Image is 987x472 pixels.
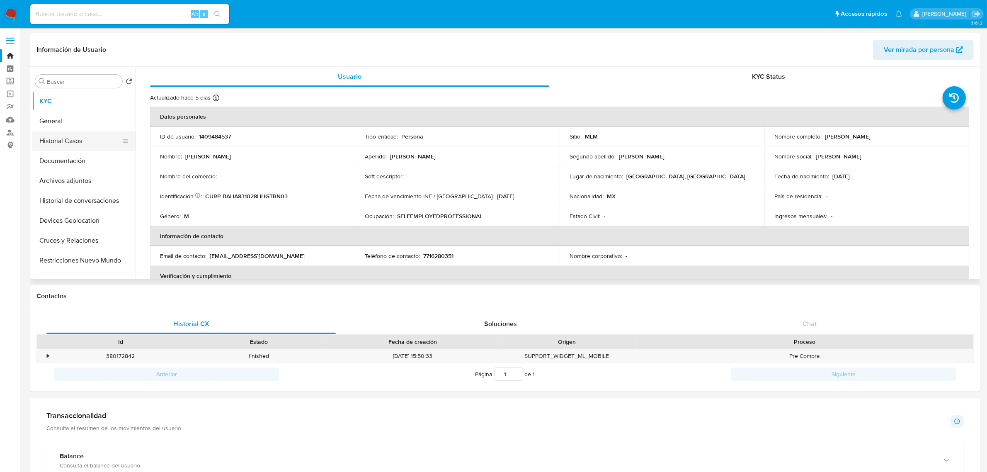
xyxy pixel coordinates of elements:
p: Ingresos mensuales : [774,212,827,220]
p: Nacionalidad : [570,192,604,200]
p: Nombre completo : [774,133,822,140]
input: Buscar usuario o caso... [30,9,229,19]
button: Ver mirada por persona [873,40,974,60]
p: [PERSON_NAME] [185,153,231,160]
button: Restricciones Nuevo Mundo [32,251,136,270]
button: KYC [32,91,136,111]
span: Chat [803,319,817,328]
p: Soft descriptor : [365,173,404,180]
p: - [831,212,832,220]
span: Historial CX [173,319,209,328]
p: Estado Civil : [570,212,600,220]
button: search-icon [209,8,226,20]
p: Actualizado hace 5 días [150,94,211,102]
div: 380172842 [51,349,189,363]
span: Ver mirada por persona [884,40,954,60]
button: Historial de conversaciones [32,191,136,211]
span: KYC Status [752,72,786,81]
button: Buscar [39,78,45,85]
span: Alt [192,10,198,18]
p: MLM [585,133,598,140]
button: Volver al orden por defecto [126,78,132,87]
div: Estado [195,338,322,346]
p: - [220,173,222,180]
div: Fecha de creación [334,338,492,346]
a: Notificaciones [895,10,902,17]
div: Origen [504,338,630,346]
button: Devices Geolocation [32,211,136,231]
button: Información de accesos [32,270,136,290]
p: M [184,212,189,220]
p: Nombre : [160,153,182,160]
p: Nombre social : [774,153,812,160]
p: fernando.ftapiamartinez@mercadolibre.com.mx [922,10,969,18]
p: Segundo apellido : [570,153,616,160]
span: Usuario [338,72,361,81]
p: [PERSON_NAME] [816,153,861,160]
p: [PERSON_NAME] [825,133,871,140]
p: Teléfono de contacto : [365,252,420,260]
p: [GEOGRAPHIC_DATA], [GEOGRAPHIC_DATA] [626,173,745,180]
button: Documentación [32,151,136,171]
div: SUPPORT_WIDGET_ML_MOBILE [498,349,636,363]
div: [DATE] 15:50:33 [328,349,498,363]
span: Accesos rápidos [841,10,887,18]
p: - [604,212,605,220]
p: - [826,192,827,200]
input: Buscar [47,78,119,85]
span: 1 [533,370,535,378]
p: Nombre del comercio : [160,173,217,180]
p: Sitio : [570,133,582,140]
h1: Contactos [36,292,974,300]
span: Soluciones [484,319,517,328]
a: Salir [972,10,981,18]
button: Anterior [54,367,279,381]
button: Archivos adjuntos [32,171,136,191]
p: Identificación : [160,192,202,200]
th: Información de contacto [150,226,969,246]
p: Género : [160,212,181,220]
th: Datos personales [150,107,969,127]
span: Página de [475,367,535,381]
p: Tipo entidad : [365,133,398,140]
p: [EMAIL_ADDRESS][DOMAIN_NAME] [210,252,305,260]
div: Proceso [642,338,968,346]
p: [DATE] [497,192,514,200]
p: Nombre corporativo : [570,252,622,260]
p: Fecha de nacimiento : [774,173,829,180]
div: Pre Compra [636,349,973,363]
div: Id [57,338,184,346]
p: 1409484537 [199,133,231,140]
p: CURP BAHA831028HHGTRN03 [205,192,288,200]
p: ID de usuario : [160,133,196,140]
h1: Información de Usuario [36,46,106,54]
p: 7716280351 [423,252,453,260]
th: Verificación y cumplimiento [150,266,969,286]
button: General [32,111,136,131]
p: Persona [401,133,423,140]
span: s [203,10,205,18]
div: • [47,352,49,360]
p: [DATE] [832,173,850,180]
p: Email de contacto : [160,252,206,260]
p: - [626,252,627,260]
p: País de residencia : [774,192,822,200]
p: - [407,173,409,180]
p: [PERSON_NAME] [390,153,436,160]
button: Cruces y Relaciones [32,231,136,251]
p: Apellido : [365,153,387,160]
p: Lugar de nacimiento : [570,173,623,180]
p: MX [607,192,616,200]
p: Fecha de vencimiento INE / [GEOGRAPHIC_DATA] : [365,192,494,200]
div: finished [189,349,327,363]
p: SELFEMPLOYEDPROFESSIONAL [397,212,483,220]
p: [PERSON_NAME] [619,153,664,160]
button: Historial Casos [32,131,129,151]
button: Siguiente [731,367,956,381]
p: Ocupación : [365,212,394,220]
